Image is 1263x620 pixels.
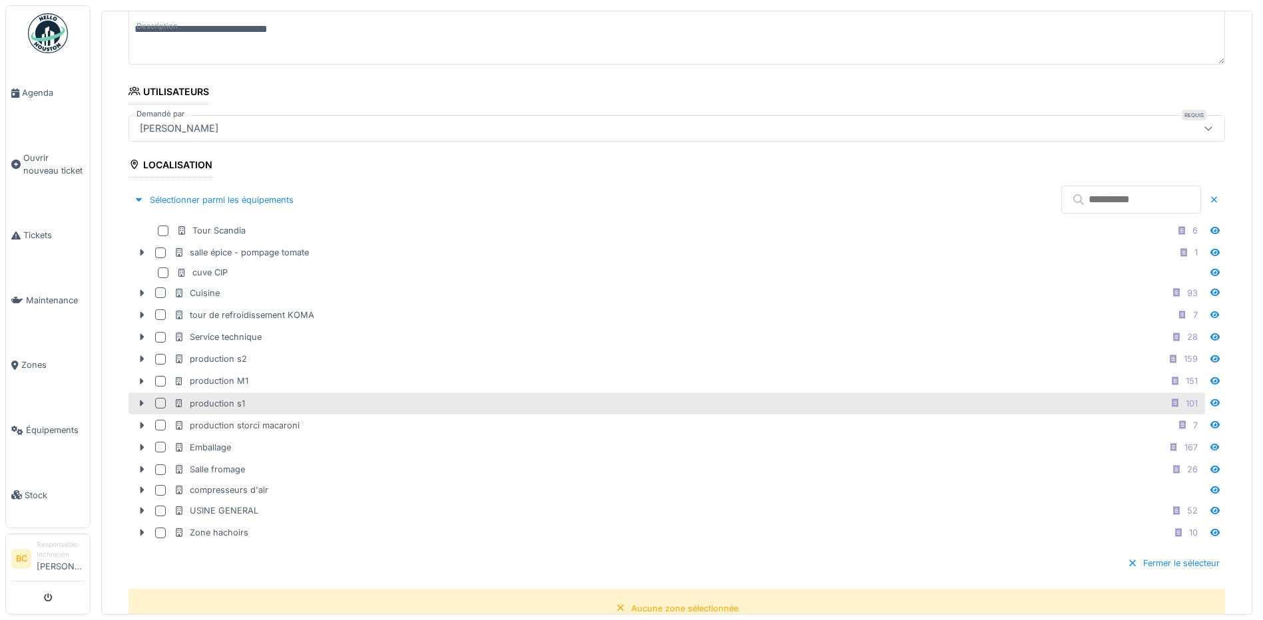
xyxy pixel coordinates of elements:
[22,86,85,99] span: Agenda
[6,462,90,528] a: Stock
[1194,246,1198,259] div: 1
[21,359,85,371] span: Zones
[1186,375,1198,387] div: 151
[1184,441,1198,454] div: 167
[1187,504,1198,517] div: 52
[128,155,212,178] div: Localisation
[6,61,90,126] a: Agenda
[174,397,245,410] div: production s1
[1187,287,1198,299] div: 93
[1187,463,1198,476] div: 26
[134,121,224,136] div: [PERSON_NAME]
[6,333,90,398] a: Zones
[1189,526,1198,539] div: 10
[174,375,248,387] div: production M1
[174,504,258,517] div: USINE GENERAL
[37,540,85,578] li: [PERSON_NAME]
[631,602,738,615] div: Aucune zone sélectionnée
[1193,419,1198,432] div: 7
[1193,309,1198,321] div: 7
[1182,110,1206,120] div: Requis
[174,463,245,476] div: Salle fromage
[174,526,248,539] div: Zone hachoirs
[28,13,68,53] img: Badge_color-CXgf-gQk.svg
[174,353,247,365] div: production s2
[25,489,85,502] span: Stock
[134,108,187,120] label: Demandé par
[23,229,85,241] span: Tickets
[1192,224,1198,237] div: 6
[26,424,85,436] span: Équipements
[134,18,180,35] label: Description
[37,540,85,560] div: Responsable technicien
[174,287,220,299] div: Cuisine
[1187,331,1198,343] div: 28
[11,540,85,581] a: BC Responsable technicien[PERSON_NAME]
[174,331,262,343] div: Service technique
[6,203,90,268] a: Tickets
[26,294,85,307] span: Maintenance
[23,152,85,177] span: Ouvrir nouveau ticket
[174,309,314,321] div: tour de refroidissement KOMA
[174,419,300,432] div: production storci macaroni
[1186,397,1198,410] div: 101
[6,126,90,204] a: Ouvrir nouveau ticket
[6,398,90,463] a: Équipements
[1122,554,1225,572] div: Fermer le sélecteur
[174,441,231,454] div: Emballage
[176,224,246,237] div: Tour Scandia
[176,266,228,279] div: cuve CIP
[1184,353,1198,365] div: 159
[128,191,299,209] div: Sélectionner parmi les équipements
[128,82,209,104] div: Utilisateurs
[174,246,309,259] div: salle épice - pompage tomate
[174,484,268,496] div: compresseurs d'air
[11,549,31,569] li: BC
[6,268,90,333] a: Maintenance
